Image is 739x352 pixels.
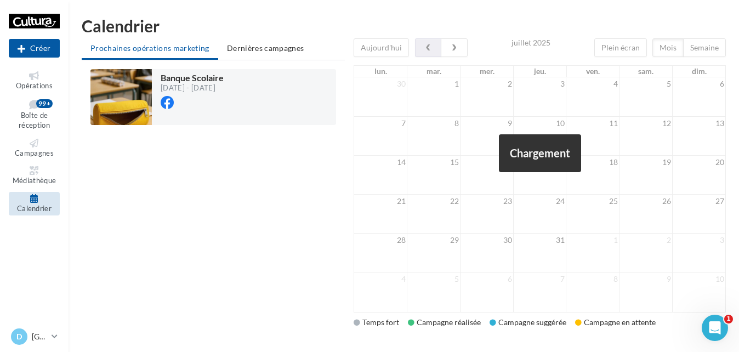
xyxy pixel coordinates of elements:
div: Nouvelle campagne [9,39,60,58]
span: D [16,331,22,342]
div: Campagne réalisée [408,317,481,328]
div: 99+ [36,99,53,108]
div: [DATE] - [DATE] [161,84,224,92]
span: Calendrier [17,204,52,213]
button: Créer [9,39,60,58]
p: [GEOGRAPHIC_DATA] [32,331,47,342]
a: Boîte de réception99+ [9,97,60,132]
a: D [GEOGRAPHIC_DATA] [9,326,60,347]
div: Campagne en attente [575,317,656,328]
div: Temps fort [354,317,399,328]
div: ' [354,38,726,313]
span: Campagnes [15,149,54,157]
span: Dernières campagnes [227,43,304,53]
span: Boîte de réception [19,111,50,130]
h1: Calendrier [82,18,726,34]
a: Médiathèque [9,164,60,188]
div: Campagne suggérée [490,317,566,328]
span: Prochaines opérations marketing [90,43,209,53]
span: Médiathèque [13,177,56,185]
span: 1 [724,315,733,323]
a: Opérations [9,69,60,93]
div: Chargement [499,134,581,172]
span: Banque Scolaire [161,72,224,83]
a: Calendrier [9,192,60,215]
a: Campagnes [9,137,60,160]
iframe: Intercom live chat [702,315,728,341]
span: Opérations [16,81,53,90]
